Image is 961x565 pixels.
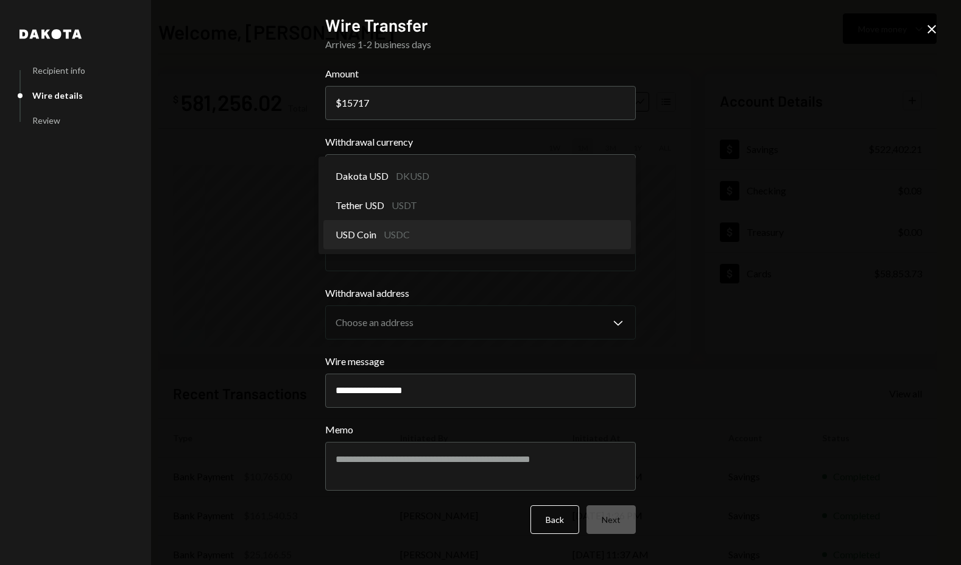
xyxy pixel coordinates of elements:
[325,86,636,120] input: 0.00
[325,13,636,37] h2: Wire Transfer
[336,169,389,183] span: Dakota USD
[336,97,342,108] div: $
[325,354,636,369] label: Wire message
[32,115,60,126] div: Review
[336,198,384,213] span: Tether USD
[325,135,636,149] label: Withdrawal currency
[325,286,636,300] label: Withdrawal address
[384,227,410,242] div: USDC
[392,198,417,213] div: USDT
[325,66,636,81] label: Amount
[32,65,85,76] div: Recipient info
[325,305,636,339] button: Withdrawal address
[396,169,429,183] div: DKUSD
[336,227,376,242] span: USD Coin
[32,90,83,101] div: Wire details
[325,154,636,188] button: Withdrawal currency
[325,37,636,52] div: Arrives 1-2 business days
[530,505,579,534] button: Back
[325,422,636,437] label: Memo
